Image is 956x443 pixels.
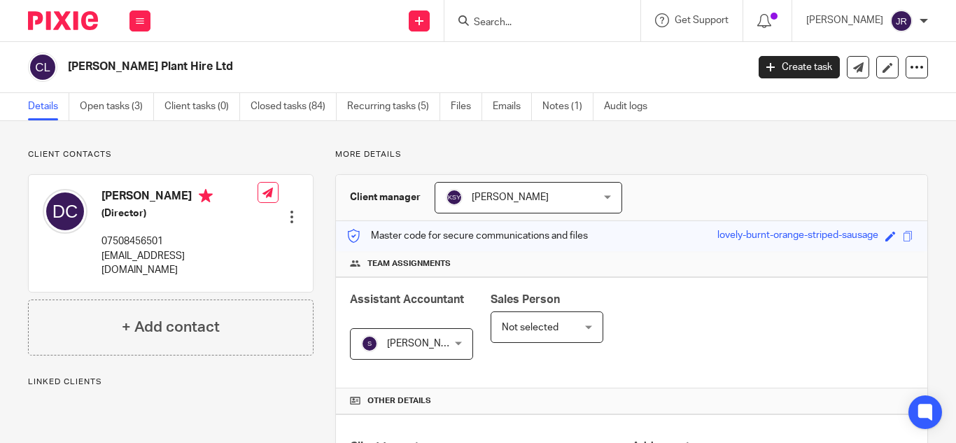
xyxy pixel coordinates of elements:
[164,93,240,120] a: Client tasks (0)
[387,339,472,349] span: [PERSON_NAME] S
[28,377,314,388] p: Linked clients
[347,93,440,120] a: Recurring tasks (5)
[446,189,463,206] img: svg%3E
[472,17,598,29] input: Search
[199,189,213,203] i: Primary
[101,249,258,278] p: [EMAIL_ADDRESS][DOMAIN_NAME]
[367,395,431,407] span: Other details
[350,190,421,204] h3: Client manager
[361,335,378,352] img: svg%3E
[68,59,604,74] h2: [PERSON_NAME] Plant Hire Ltd
[346,229,588,243] p: Master code for secure communications and files
[717,228,878,244] div: lovely-burnt-orange-striped-sausage
[451,93,482,120] a: Files
[28,11,98,30] img: Pixie
[28,149,314,160] p: Client contacts
[472,192,549,202] span: [PERSON_NAME]
[122,316,220,338] h4: + Add contact
[493,93,532,120] a: Emails
[80,93,154,120] a: Open tasks (3)
[28,52,57,82] img: svg%3E
[101,189,258,206] h4: [PERSON_NAME]
[890,10,913,32] img: svg%3E
[675,15,729,25] span: Get Support
[491,294,560,305] span: Sales Person
[28,93,69,120] a: Details
[806,13,883,27] p: [PERSON_NAME]
[43,189,87,234] img: svg%3E
[604,93,658,120] a: Audit logs
[759,56,840,78] a: Create task
[335,149,928,160] p: More details
[251,93,337,120] a: Closed tasks (84)
[350,294,464,305] span: Assistant Accountant
[542,93,593,120] a: Notes (1)
[502,323,558,332] span: Not selected
[101,234,258,248] p: 07508456501
[367,258,451,269] span: Team assignments
[101,206,258,220] h5: (Director)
